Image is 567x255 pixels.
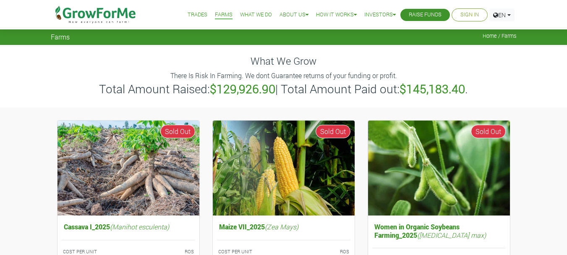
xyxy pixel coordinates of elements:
[364,11,396,19] a: Investors
[316,11,357,19] a: How it Works
[400,81,465,97] b: $145,183.40
[372,221,506,241] h5: Women in Organic Soybeans Farming_2025
[240,11,272,19] a: What We Do
[213,121,355,216] img: growforme image
[217,221,350,233] h5: Maize VII_2025
[160,125,195,138] span: Sold Out
[368,121,510,216] img: growforme image
[51,55,517,67] h4: What We Grow
[210,81,275,97] b: $129,926.90
[316,125,350,138] span: Sold Out
[110,222,169,231] i: (Manihot esculenta)
[483,33,517,39] span: Home / Farms
[280,11,308,19] a: About Us
[471,125,506,138] span: Sold Out
[52,82,515,96] h3: Total Amount Raised: | Total Amount Paid out: .
[62,221,195,233] h5: Cassava I_2025
[52,71,515,81] p: There Is Risk In Farming. We dont Guarantee returns of your funding or profit.
[489,8,515,21] a: EN
[265,222,298,231] i: (Zea Mays)
[417,231,486,239] i: ([MEDICAL_DATA] max)
[460,11,479,19] a: Sign In
[188,11,207,19] a: Trades
[215,11,233,19] a: Farms
[409,11,442,19] a: Raise Funds
[57,121,199,216] img: growforme image
[51,33,70,41] span: Farms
